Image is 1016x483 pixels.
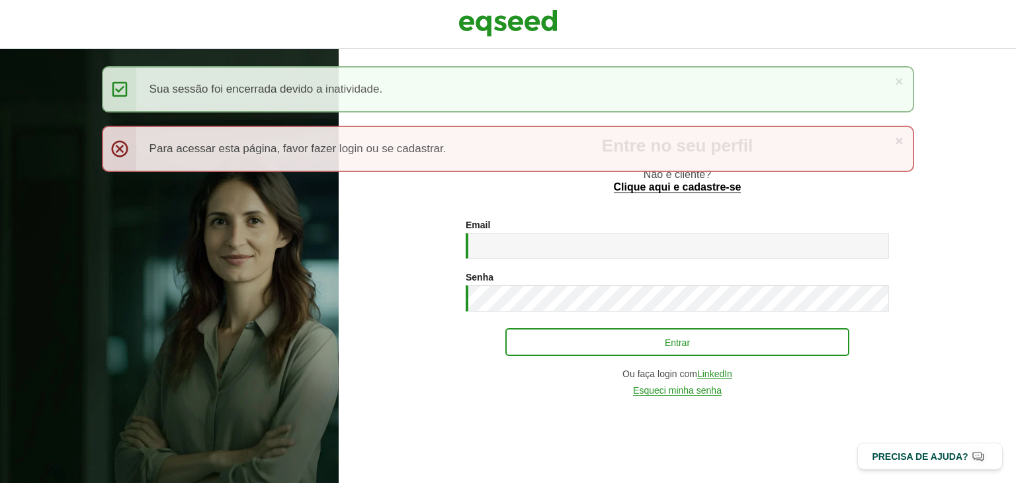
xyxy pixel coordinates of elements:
[102,66,915,112] div: Sua sessão foi encerrada devido a inatividade.
[505,328,849,356] button: Entrar
[614,182,741,193] a: Clique aqui e cadastre-se
[697,369,732,379] a: LinkedIn
[895,74,903,88] a: ×
[466,220,490,230] label: Email
[466,369,889,379] div: Ou faça login com
[458,7,558,40] img: EqSeed Logo
[466,273,493,282] label: Senha
[102,126,915,172] div: Para acessar esta página, favor fazer login ou se cadastrar.
[895,134,903,148] a: ×
[633,386,722,396] a: Esqueci minha senha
